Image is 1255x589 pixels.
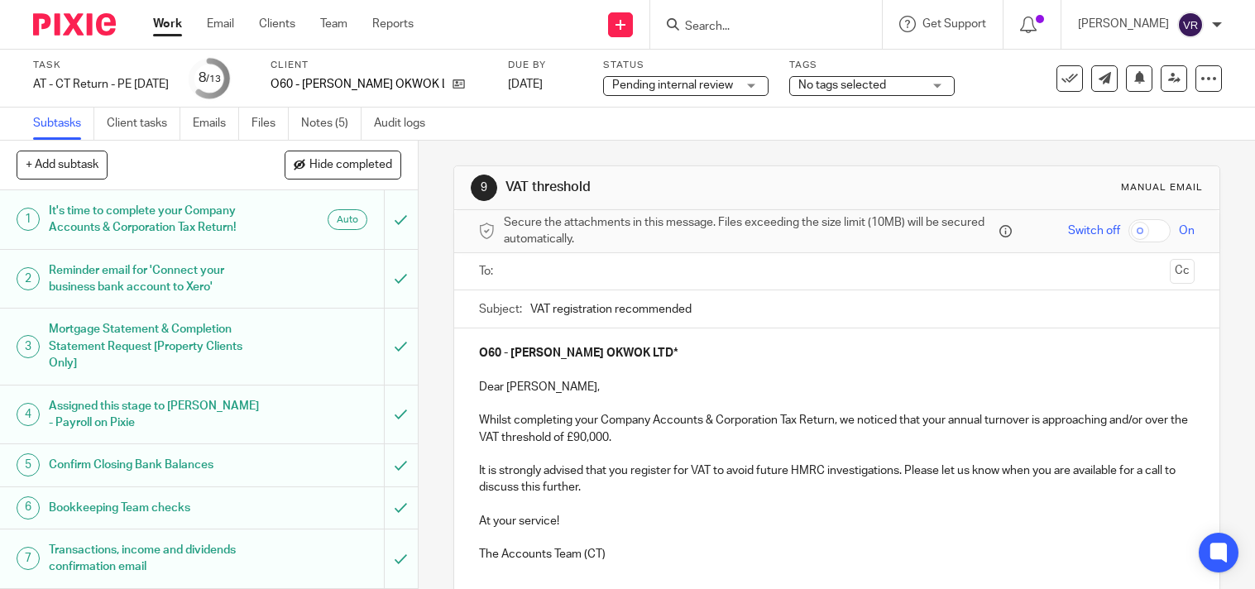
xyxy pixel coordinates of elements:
div: 7 [17,547,40,570]
img: svg%3E [1177,12,1204,38]
div: Manual email [1121,181,1203,194]
div: AT - CT Return - PE [DATE] [33,76,169,93]
div: 5 [17,453,40,476]
label: Status [603,59,769,72]
label: Client [271,59,487,72]
strong: O60 - [PERSON_NAME] OKWOK LTD* [479,347,678,359]
p: Whilst completing your Company Accounts & Corporation Tax Return, we noticed that your annual tur... [479,412,1195,446]
p: The Accounts Team (CT) [479,546,1195,563]
h1: Assigned this stage to [PERSON_NAME] - Payroll on Pixie [49,394,261,436]
a: Audit logs [374,108,438,140]
div: AT - CT Return - PE 31-05-2025 [33,76,169,93]
div: 4 [17,403,40,426]
h1: Confirm Closing Bank Balances [49,453,261,477]
button: Hide completed [285,151,401,179]
p: It is strongly advised that you register for VAT to avoid future HMRC investigations. Please let ... [479,462,1195,496]
span: Switch off [1068,223,1120,239]
small: /13 [206,74,221,84]
a: Reports [372,16,414,32]
span: Hide completed [309,159,392,172]
label: Due by [508,59,582,72]
label: Task [33,59,169,72]
span: Secure the attachments in this message. Files exceeding the size limit (10MB) will be secured aut... [504,214,995,248]
span: Get Support [922,18,986,30]
a: Team [320,16,347,32]
div: 1 [17,208,40,231]
span: [DATE] [508,79,543,90]
div: 9 [471,175,497,201]
a: Notes (5) [301,108,362,140]
a: Emails [193,108,239,140]
a: Subtasks [33,108,94,140]
label: Subject: [479,301,522,318]
h1: VAT threshold [505,179,872,196]
p: Dear [PERSON_NAME], [479,379,1195,395]
a: Work [153,16,182,32]
h1: Mortgage Statement & Completion Statement Request [Property Clients Only] [49,317,261,376]
h1: Transactions, income and dividends confirmation email [49,538,261,580]
img: Pixie [33,13,116,36]
div: Auto [328,209,367,230]
span: On [1179,223,1195,239]
span: Pending internal review [612,79,733,91]
div: 2 [17,267,40,290]
div: 8 [199,69,221,88]
a: Email [207,16,234,32]
h1: It's time to complete your Company Accounts & Corporation Tax Return! [49,199,261,241]
input: Search [683,20,832,35]
p: O60 - [PERSON_NAME] OKWOK LTD* [271,76,444,93]
a: Files [251,108,289,140]
p: [PERSON_NAME] [1078,16,1169,32]
h1: Reminder email for 'Connect your business bank account to Xero' [49,258,261,300]
div: 3 [17,335,40,358]
label: Tags [789,59,955,72]
a: Client tasks [107,108,180,140]
a: Clients [259,16,295,32]
div: 6 [17,496,40,520]
label: To: [479,263,497,280]
button: + Add subtask [17,151,108,179]
p: At your service! [479,513,1195,529]
h1: Bookkeeping Team checks [49,496,261,520]
span: No tags selected [798,79,886,91]
button: Cc [1170,259,1195,284]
